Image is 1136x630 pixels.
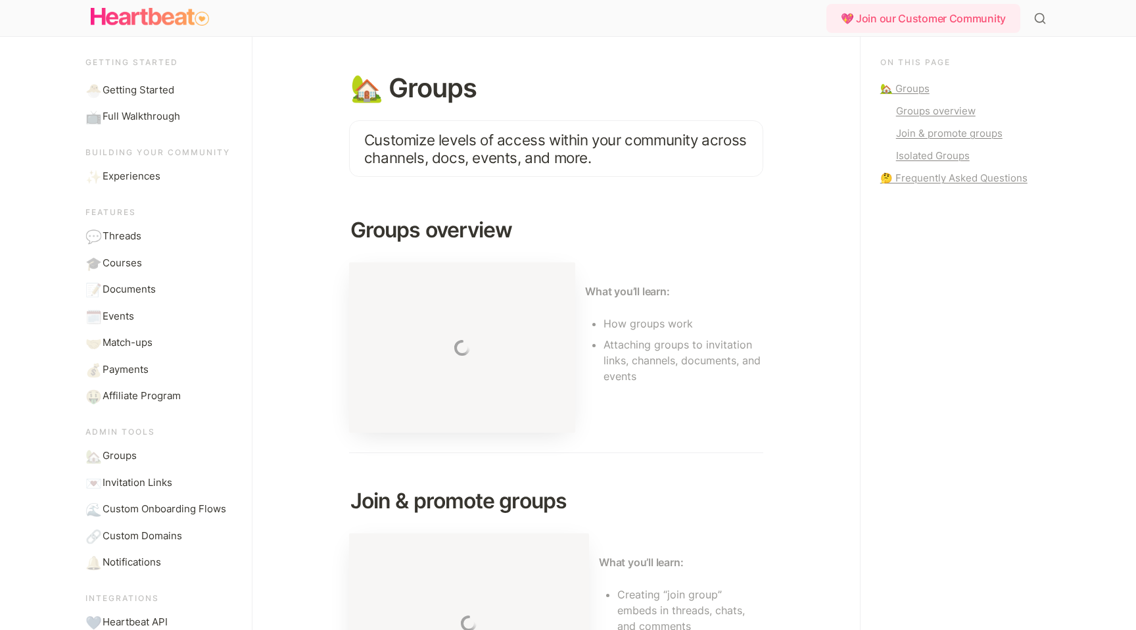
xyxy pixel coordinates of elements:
[103,83,174,98] span: Getting Started
[103,502,226,517] span: Custom Onboarding Flows
[603,335,763,386] li: Attaching groups to invitation links, channels, documents, and events
[103,615,168,630] span: Heartbeat API
[80,383,242,409] a: 🤑Affiliate Program
[85,615,99,628] span: 💙
[103,335,153,351] span: Match-ups
[85,362,99,376] span: 💰
[585,285,669,298] strong: What you’ll learn:
[880,126,1041,141] a: Join & promote groups
[826,4,1026,33] a: 💖 Join our Customer Community
[103,309,134,324] span: Events
[80,304,242,329] a: 🗓️Events
[91,4,209,30] img: Logo
[826,4,1020,33] div: 💖 Join our Customer Community
[80,497,242,522] a: 🌊Custom Onboarding Flows
[80,330,242,356] a: 🤝Match-ups
[896,103,1041,119] div: Groups overview
[349,73,763,103] h1: 🏡 Groups
[103,169,160,184] span: Experiences
[599,556,683,569] strong: What you’ll learn:
[85,555,99,568] span: 🔔
[85,427,155,437] span: Admin Tools
[603,314,763,333] li: How groups work
[880,148,1041,164] a: Isolated Groups
[880,103,1041,119] a: Groups overview
[85,169,99,182] span: ✨
[80,251,242,276] a: 🎓Courses
[80,357,242,383] a: 💰Payments
[896,148,1041,164] div: Isolated Groups
[880,81,1041,97] a: 🏡 Groups
[85,57,178,67] span: Getting started
[103,389,181,404] span: Affiliate Program
[103,229,141,244] span: Threads
[80,470,242,496] a: 💌Invitation Links
[80,164,242,189] a: ✨Experiences
[103,555,161,570] span: Notifications
[85,282,99,295] span: 📝
[85,475,99,489] span: 💌
[85,83,99,96] span: 🐣
[80,443,242,469] a: 🏡Groups
[85,109,99,122] span: 📺
[349,212,763,248] h2: Groups overview
[85,448,99,462] span: 🏡
[85,529,99,542] span: 🔗
[80,224,242,249] a: 💬Threads
[880,170,1041,186] a: 🤔 Frequently Asked Questions
[880,57,951,67] span: On this page
[80,550,242,575] a: 🔔Notifications
[103,256,142,271] span: Courses
[80,523,242,549] a: 🔗Custom Domains
[103,529,182,544] span: Custom Domains
[80,78,242,103] a: 🐣Getting Started
[103,282,156,297] span: Documents
[85,256,99,269] span: 🎓
[103,362,149,377] span: Payments
[364,131,751,166] span: Customize levels of access within your community across channels, docs, events, and more.
[80,277,242,303] a: 📝Documents
[85,229,99,242] span: 💬
[85,207,136,217] span: Features
[103,448,137,464] span: Groups
[896,126,1041,141] div: Join & promote groups
[85,389,99,402] span: 🤑
[80,104,242,130] a: 📺Full Walkthrough
[85,335,99,349] span: 🤝
[85,309,99,322] span: 🗓️
[85,502,99,515] span: 🌊
[85,147,230,157] span: Building your community
[85,593,159,603] span: Integrations
[103,109,180,124] span: Full Walkthrough
[103,475,172,491] span: Invitation Links
[349,483,763,519] h2: Join & promote groups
